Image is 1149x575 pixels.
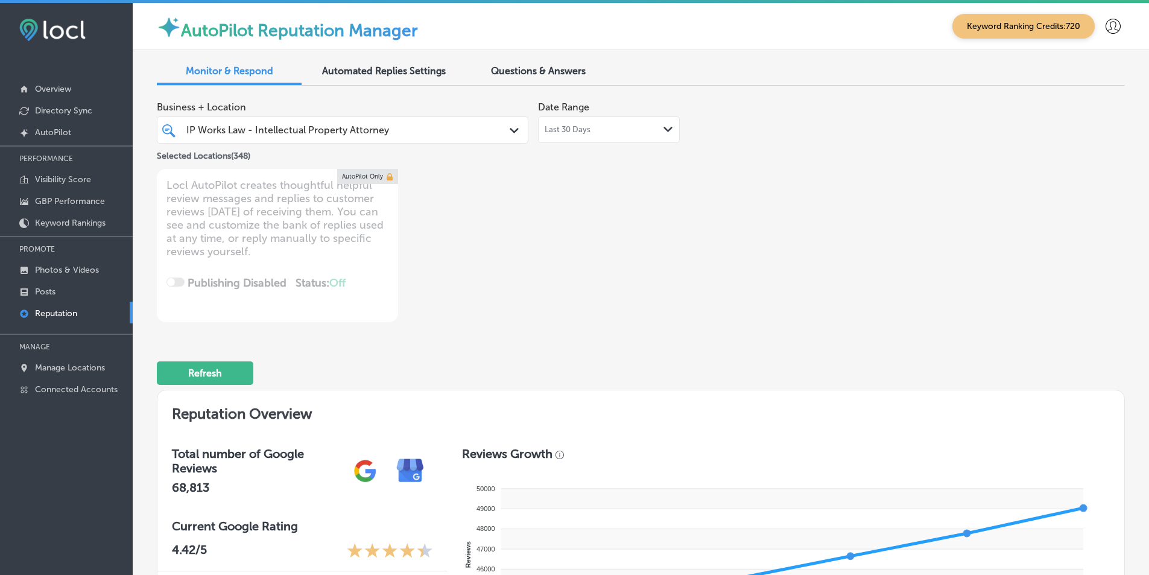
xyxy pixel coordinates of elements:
p: Connected Accounts [35,384,118,395]
h2: 68,813 [172,480,343,495]
div: 4.42 Stars [347,542,433,561]
h2: Reputation Overview [157,390,1124,432]
img: gPZS+5FD6qPJAAAAABJRU5ErkJggg== [343,448,388,494]
tspan: 50000 [476,485,495,492]
p: Directory Sync [35,106,92,116]
p: Photos & Videos [35,265,99,275]
tspan: 47000 [476,545,495,553]
p: Manage Locations [35,363,105,373]
h3: Current Google Rating [172,519,433,533]
p: Keyword Rankings [35,218,106,228]
button: Refresh [157,361,253,385]
img: fda3e92497d09a02dc62c9cd864e3231.png [19,19,86,41]
span: Keyword Ranking Credits: 720 [952,14,1095,39]
p: AutoPilot [35,127,71,138]
text: Reviews [464,541,472,568]
span: Last 30 Days [545,125,590,135]
p: Selected Locations ( 348 ) [157,146,250,161]
p: 4.42 /5 [172,542,207,561]
img: autopilot-icon [157,15,181,39]
tspan: 46000 [476,565,495,573]
p: GBP Performance [35,196,105,206]
tspan: 48000 [476,525,495,532]
p: Posts [35,287,55,297]
span: Automated Replies Settings [322,65,446,77]
label: Date Range [538,101,589,113]
p: Reputation [35,308,77,319]
h3: Reviews Growth [462,446,552,461]
span: Questions & Answers [491,65,586,77]
h3: Total number of Google Reviews [172,446,343,475]
label: AutoPilot Reputation Manager [181,21,418,40]
span: Monitor & Respond [186,65,273,77]
img: e7ababfa220611ac49bdb491a11684a6.png [388,448,433,494]
p: Visibility Score [35,174,91,185]
span: Business + Location [157,101,528,113]
tspan: 49000 [476,505,495,512]
p: Overview [35,84,71,94]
